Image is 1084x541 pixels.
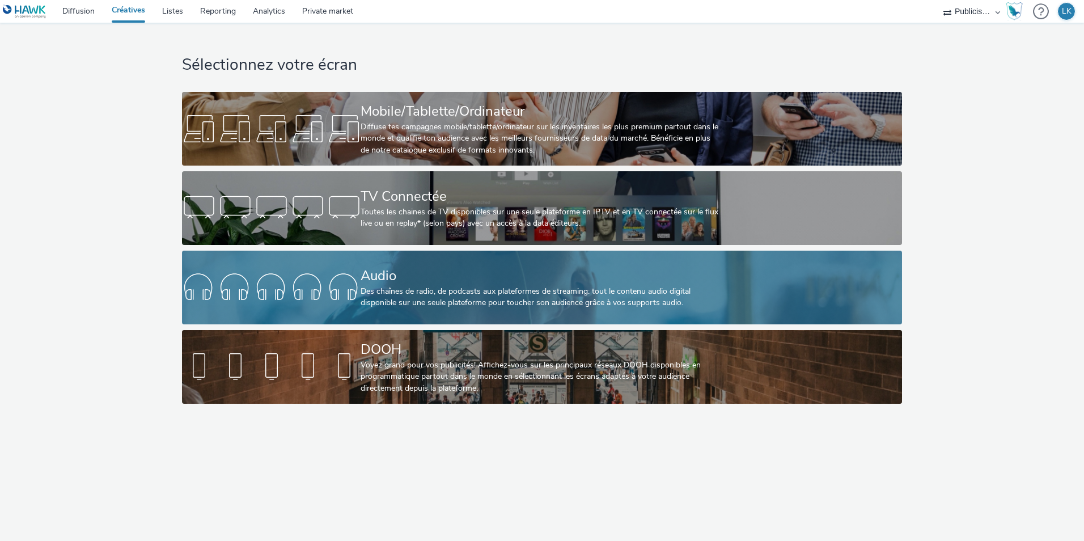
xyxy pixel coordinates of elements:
[361,340,718,360] div: DOOH
[361,286,718,309] div: Des chaînes de radio, de podcasts aux plateformes de streaming: tout le contenu audio digital dis...
[1006,2,1027,20] a: Hawk Academy
[361,121,718,156] div: Diffuse tes campagnes mobile/tablette/ordinateur sur les inventaires les plus premium partout dan...
[361,206,718,230] div: Toutes les chaines de TV disponibles sur une seule plateforme en IPTV et en TV connectée sur le f...
[361,360,718,394] div: Voyez grand pour vos publicités! Affichez-vous sur les principaux réseaux DOOH disponibles en pro...
[182,92,902,166] a: Mobile/Tablette/OrdinateurDiffuse tes campagnes mobile/tablette/ordinateur sur les inventaires le...
[182,54,902,76] h1: Sélectionnez votre écran
[361,266,718,286] div: Audio
[182,251,902,324] a: AudioDes chaînes de radio, de podcasts aux plateformes de streaming: tout le contenu audio digita...
[182,330,902,404] a: DOOHVoyez grand pour vos publicités! Affichez-vous sur les principaux réseaux DOOH disponibles en...
[1006,2,1023,20] img: Hawk Academy
[361,187,718,206] div: TV Connectée
[182,171,902,245] a: TV ConnectéeToutes les chaines de TV disponibles sur une seule plateforme en IPTV et en TV connec...
[3,5,46,19] img: undefined Logo
[361,102,718,121] div: Mobile/Tablette/Ordinateur
[1062,3,1072,20] div: LK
